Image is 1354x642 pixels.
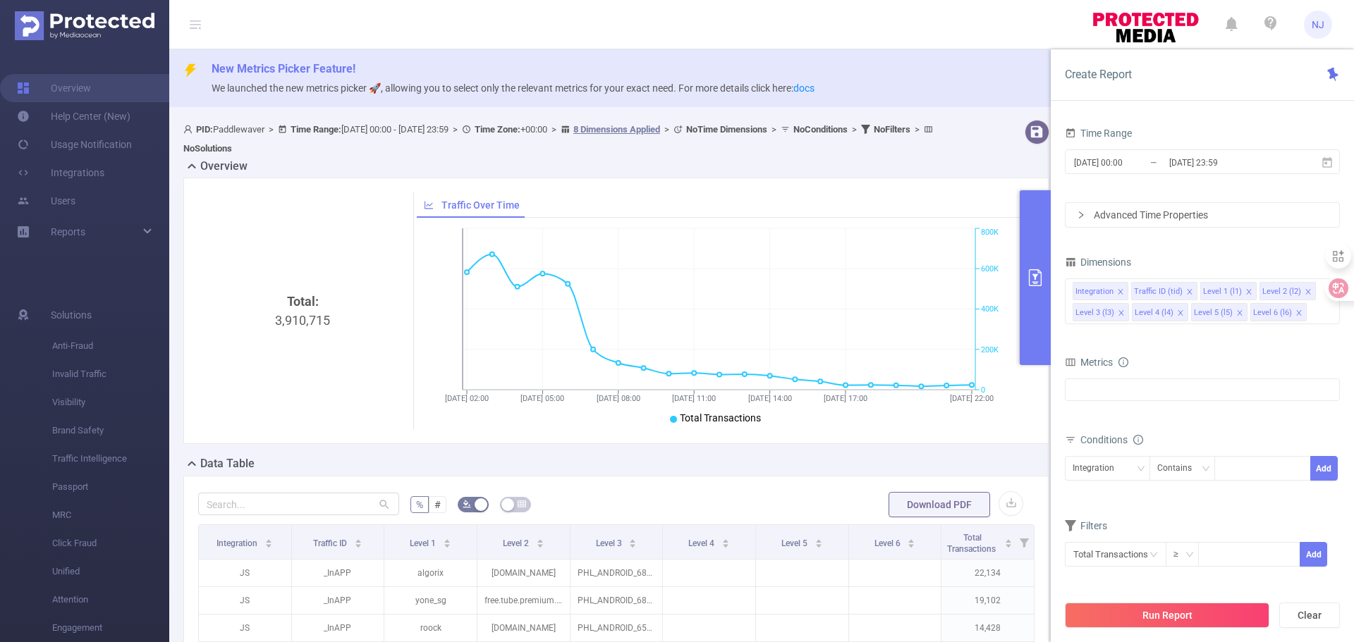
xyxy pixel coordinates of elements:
div: Level 6 (l6) [1253,304,1292,322]
span: NJ [1312,11,1324,39]
i: Filter menu [1014,525,1034,559]
button: Clear [1279,603,1340,628]
span: Dimensions [1065,257,1131,268]
tspan: 200K [981,345,999,354]
p: roock [384,615,477,641]
b: Time Zone: [475,124,520,135]
tspan: [DATE] 08:00 [596,394,640,403]
span: Total Transactions [947,533,998,554]
p: PHL_ANDROID_6811314_1810 [571,587,663,614]
i: icon: caret-up [629,537,637,541]
i: icon: caret-up [1005,537,1013,541]
input: Start date [1073,153,1187,172]
span: Level 1 [410,538,438,548]
li: Level 4 (l4) [1132,303,1188,321]
tspan: 0 [981,385,985,395]
i: icon: info-circle [1133,435,1143,445]
i: icon: line-chart [424,200,434,210]
span: Anti-Fraud [52,332,169,360]
li: Level 2 (l2) [1260,282,1316,300]
i: icon: bg-colors [463,500,471,508]
span: Level 3 [596,538,624,548]
span: Level 5 [781,538,810,548]
i: icon: caret-up [354,537,362,541]
span: > [547,124,561,135]
i: icon: caret-up [265,537,273,541]
span: Invalid Traffic [52,360,169,388]
span: > [767,124,781,135]
i: icon: right [1077,211,1085,219]
b: No Conditions [793,124,848,135]
span: Traffic ID [313,538,349,548]
b: Total: [287,294,319,309]
i: icon: info-circle [1118,357,1128,367]
b: Time Range: [291,124,341,135]
p: _InAPP [292,615,384,641]
i: icon: caret-down [722,542,730,546]
div: Sort [536,537,544,545]
p: _InAPP [292,587,384,614]
h2: Data Table [200,455,255,472]
span: Integration [216,538,260,548]
p: JS [199,560,291,586]
span: > [848,124,861,135]
i: icon: caret-up [722,537,730,541]
li: Level 3 (l3) [1073,303,1129,321]
i: icon: caret-up [536,537,544,541]
div: Sort [354,537,362,545]
p: [DOMAIN_NAME] [477,615,570,641]
h2: Overview [200,158,248,175]
span: > [264,124,278,135]
b: No Solutions [183,143,232,154]
i: icon: close [1118,309,1125,318]
u: 8 Dimensions Applied [573,124,660,135]
li: Level 5 (l5) [1191,303,1248,321]
i: icon: down [1202,464,1210,474]
i: icon: caret-down [815,542,822,546]
span: Traffic Over Time [441,199,520,211]
tspan: [DATE] 17:00 [824,394,867,403]
i: icon: close [1177,309,1184,318]
p: JS [199,587,291,614]
button: Add [1300,542,1327,567]
span: Conditions [1080,434,1143,445]
span: Attention [52,586,169,614]
p: algorix [384,560,477,586]
div: Level 5 (l5) [1194,304,1233,322]
tspan: [DATE] 11:00 [672,394,716,403]
i: icon: user [183,125,196,134]
li: Traffic ID (tid) [1131,282,1197,300]
a: Integrations [17,159,104,187]
li: Level 1 (l1) [1200,282,1257,300]
span: > [910,124,924,135]
tspan: [DATE] 05:00 [520,394,564,403]
span: Unified [52,557,169,586]
li: Integration [1073,282,1128,300]
i: icon: caret-down [536,542,544,546]
div: Integration [1075,283,1114,301]
span: Traffic Intelligence [52,445,169,473]
a: Help Center (New) [17,102,130,130]
button: Download PDF [889,492,990,517]
tspan: 400K [981,305,999,314]
span: We launched the new metrics picker 🚀, allowing you to select only the relevant metrics for your e... [212,82,815,94]
span: MRC [52,501,169,529]
div: Level 1 (l1) [1203,283,1242,301]
div: Contains [1157,457,1202,480]
div: Traffic ID (tid) [1134,283,1183,301]
span: Click Fraud [52,529,169,557]
tspan: [DATE] 02:00 [445,394,489,403]
a: Usage Notification [17,130,132,159]
div: icon: rightAdvanced Time Properties [1066,203,1339,227]
i: icon: caret-down [1005,542,1013,546]
div: Level 4 (l4) [1135,304,1173,322]
i: icon: down [1137,464,1145,474]
div: 3,910,715 [204,292,402,529]
b: No Time Dimensions [686,124,767,135]
span: Time Range [1065,128,1132,139]
span: > [449,124,462,135]
span: Metrics [1065,357,1113,368]
a: Overview [17,74,91,102]
i: icon: caret-up [444,537,451,541]
span: Engagement [52,614,169,642]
